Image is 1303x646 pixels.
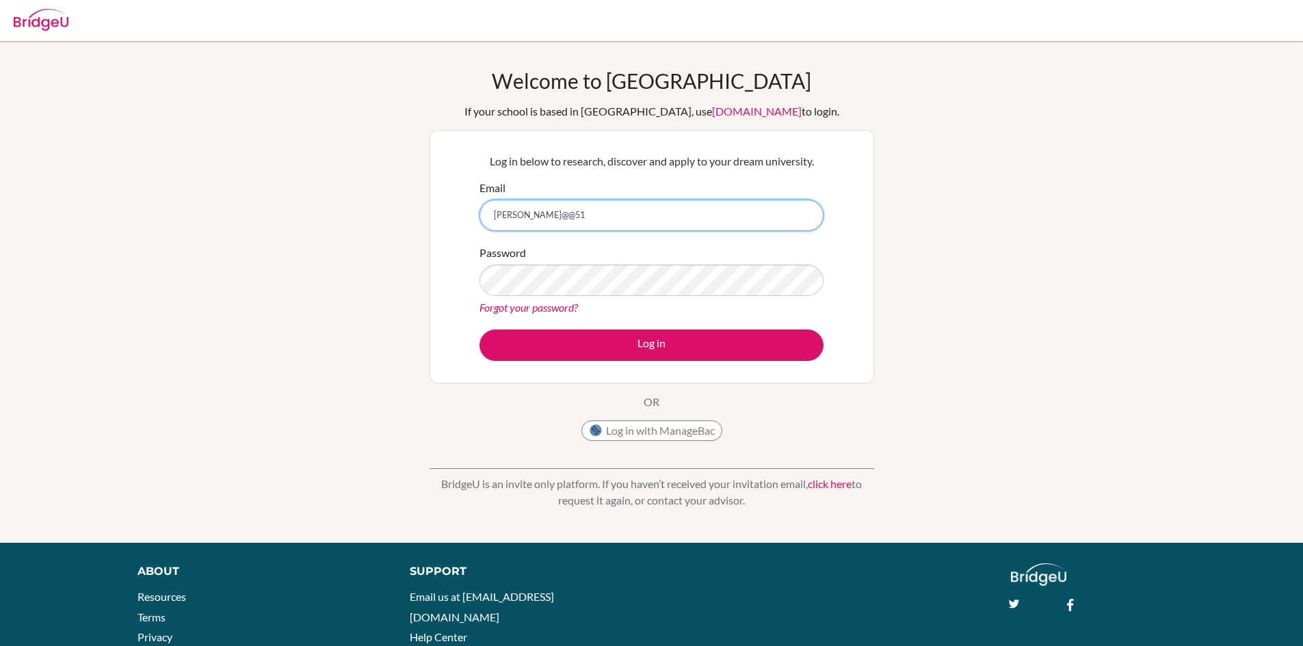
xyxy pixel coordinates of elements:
p: Log in below to research, discover and apply to your dream university. [479,153,824,170]
label: Email [479,180,505,196]
div: About [137,563,379,580]
a: Email us at [EMAIL_ADDRESS][DOMAIN_NAME] [410,590,554,623]
button: Log in [479,329,824,361]
img: logo_white@2x-f4f0deed5e89b7ecb1c2cc34c3e3d731f90f0f143d5ea2071677605dd97b5244.png [1011,563,1066,586]
label: Password [479,245,526,261]
h1: Welcome to [GEOGRAPHIC_DATA] [492,68,811,93]
img: Bridge-U [14,9,68,31]
a: Forgot your password? [479,301,578,314]
a: Help Center [410,630,467,643]
div: Support [410,563,635,580]
p: OR [644,394,659,410]
button: Log in with ManageBac [581,420,722,441]
div: If your school is based in [GEOGRAPHIC_DATA], use to login. [464,103,839,120]
a: click here [808,477,852,490]
a: Resources [137,590,186,603]
a: [DOMAIN_NAME] [712,105,802,118]
p: BridgeU is an invite only platform. If you haven’t received your invitation email, to request it ... [430,476,874,509]
a: Privacy [137,630,172,643]
a: Terms [137,610,166,623]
